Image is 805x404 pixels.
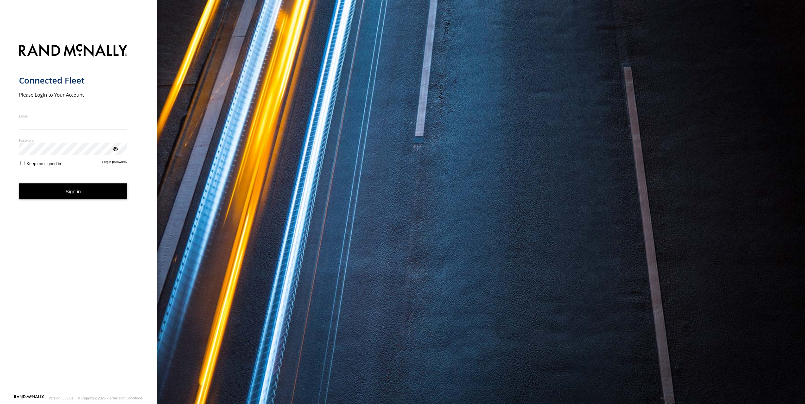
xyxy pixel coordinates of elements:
[108,396,143,400] a: Terms and Conditions
[19,183,128,199] button: Sign in
[19,43,128,59] img: Rand McNally
[102,160,128,166] a: Forgot password?
[19,75,128,86] h1: Connected Fleet
[19,40,138,394] form: main
[49,396,73,400] div: Version: 309.01
[19,138,128,143] label: Password
[78,396,143,400] div: © Copyright 2025 -
[19,91,128,98] h2: Please Login to Your Account
[26,161,61,166] span: Keep me signed in
[19,114,128,118] label: Email
[14,395,44,401] a: Visit our Website
[20,161,24,165] input: Keep me signed in
[112,145,118,151] div: ViewPassword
